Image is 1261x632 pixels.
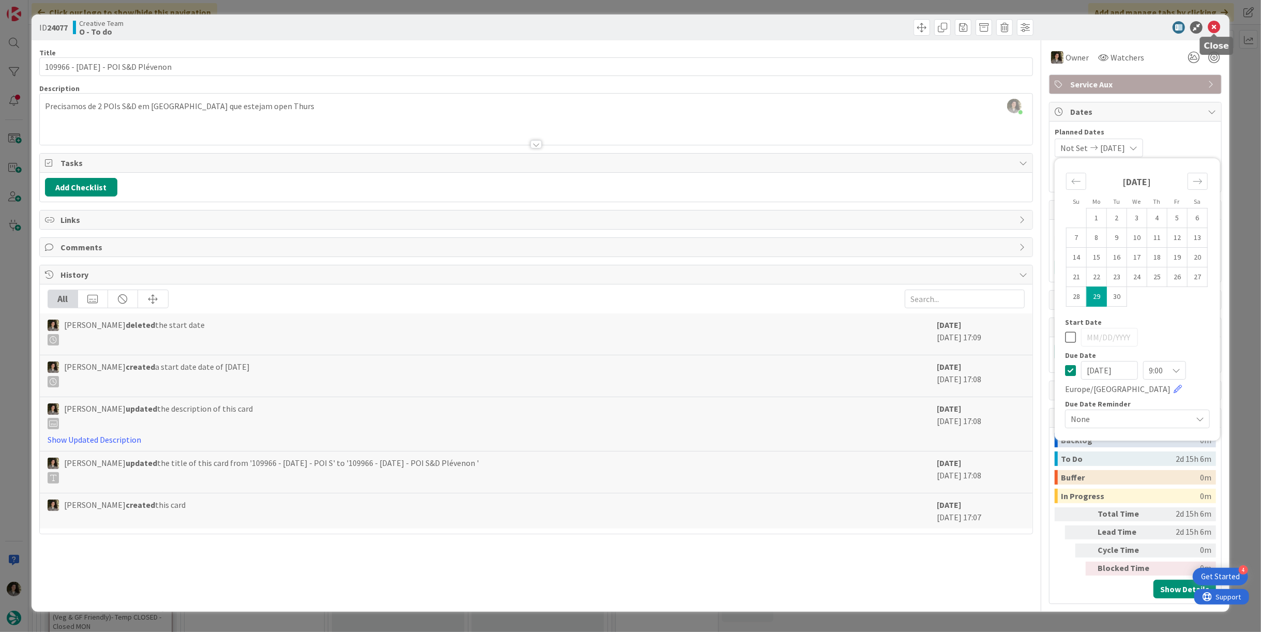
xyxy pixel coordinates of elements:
span: Tasks [60,157,1014,169]
span: ID [39,21,68,34]
span: Creative Team [79,19,124,27]
small: Sa [1194,198,1201,205]
div: To Do [1061,452,1176,466]
div: 0m [1159,544,1211,558]
b: [DATE] [937,403,961,414]
input: MM/DD/YYYY [1081,361,1138,380]
div: Lead Time [1098,525,1154,539]
td: Choose Monday, 09/08/2025 12:00 as your check-in date. It’s available. [1087,228,1107,248]
label: Title [39,48,56,57]
span: 9:00 [1149,363,1163,378]
div: Get Started [1201,571,1240,582]
strong: [DATE] [1123,176,1151,188]
span: Due Date Reminder [1065,400,1131,408]
td: Choose Friday, 09/19/2025 12:00 as your check-in date. It’s available. [1167,248,1188,267]
input: type card name here... [39,57,1033,76]
b: 24077 [47,22,68,33]
div: 0m [1200,489,1211,503]
span: Support [22,2,47,14]
span: Due Date [1065,352,1096,359]
td: Selected as end date. Monday, 09/29/2025 12:00 [1087,287,1107,307]
td: Choose Sunday, 09/07/2025 12:00 as your check-in date. It’s available. [1067,228,1087,248]
span: [PERSON_NAME] the description of this card [64,402,253,429]
div: [DATE] 17:09 [937,319,1025,350]
td: Choose Saturday, 09/27/2025 12:00 as your check-in date. It’s available. [1188,267,1208,287]
td: Choose Friday, 09/26/2025 12:00 as your check-in date. It’s available. [1167,267,1188,287]
td: Choose Wednesday, 09/17/2025 12:00 as your check-in date. It’s available. [1127,248,1147,267]
b: [DATE] [937,320,961,330]
span: Description [39,84,80,93]
input: Search... [905,290,1025,308]
span: [PERSON_NAME] the start date [64,319,205,345]
img: MS [48,403,59,415]
span: [PERSON_NAME] this card [64,499,186,511]
b: [DATE] [937,362,961,372]
span: Links [60,214,1014,226]
button: Add Checklist [45,178,117,197]
div: 2d 15h 6m [1176,452,1211,466]
span: Comments [60,241,1014,253]
b: updated [126,458,157,468]
td: Choose Monday, 09/15/2025 12:00 as your check-in date. It’s available. [1087,248,1107,267]
span: [PERSON_NAME] a start date date of [DATE] [64,360,250,387]
td: Choose Thursday, 09/25/2025 12:00 as your check-in date. It’s available. [1147,267,1167,287]
td: Choose Tuesday, 09/02/2025 12:00 as your check-in date. It’s available. [1107,208,1127,228]
div: [DATE] 17:08 [937,360,1025,392]
td: Choose Monday, 09/22/2025 12:00 as your check-in date. It’s available. [1087,267,1107,287]
td: Choose Wednesday, 09/03/2025 12:00 as your check-in date. It’s available. [1127,208,1147,228]
img: MS [48,458,59,469]
span: Not Set [1060,142,1088,154]
div: Open Get Started checklist, remaining modules: 4 [1193,568,1248,585]
b: deleted [126,320,155,330]
td: Choose Sunday, 09/28/2025 12:00 as your check-in date. It’s available. [1067,287,1087,307]
td: Choose Saturday, 09/06/2025 12:00 as your check-in date. It’s available. [1188,208,1208,228]
img: MS [48,500,59,511]
small: Mo [1092,198,1100,205]
div: Move backward to switch to the previous month. [1066,173,1086,190]
div: [DATE] 17:08 [937,402,1025,446]
b: updated [126,403,157,414]
div: Total Time [1098,507,1154,521]
h5: Close [1204,41,1229,51]
b: created [126,500,155,510]
small: Th [1153,198,1161,205]
div: Blocked Time [1098,562,1154,576]
input: MM/DD/YYYY [1081,328,1138,347]
td: Choose Tuesday, 09/16/2025 12:00 as your check-in date. It’s available. [1107,248,1127,267]
div: [DATE] 17:08 [937,457,1025,488]
td: Choose Saturday, 09/20/2025 12:00 as your check-in date. It’s available. [1188,248,1208,267]
small: Tu [1113,198,1120,205]
b: O - To do [79,27,124,36]
a: Show Updated Description [48,434,141,445]
td: Choose Wednesday, 09/24/2025 12:00 as your check-in date. It’s available. [1127,267,1147,287]
img: MS [1051,51,1064,64]
span: Start Date [1065,319,1102,326]
td: Choose Wednesday, 09/10/2025 12:00 as your check-in date. It’s available. [1127,228,1147,248]
span: Service Aux [1070,78,1203,91]
div: [DATE] 17:07 [937,499,1025,523]
div: 2d 15h 6m [1159,507,1211,521]
span: History [60,268,1014,281]
td: Choose Sunday, 09/14/2025 12:00 as your check-in date. It’s available. [1067,248,1087,267]
button: Show Details [1153,580,1216,598]
td: Choose Saturday, 09/13/2025 12:00 as your check-in date. It’s available. [1188,228,1208,248]
span: Watchers [1111,51,1144,64]
small: We [1133,198,1141,205]
td: Choose Tuesday, 09/30/2025 12:00 as your check-in date. It’s available. [1107,287,1127,307]
td: Choose Sunday, 09/21/2025 12:00 as your check-in date. It’s available. [1067,267,1087,287]
td: Choose Monday, 09/01/2025 12:00 as your check-in date. It’s available. [1087,208,1107,228]
div: 0m [1200,470,1211,485]
small: Su [1073,198,1080,205]
td: Choose Tuesday, 09/23/2025 12:00 as your check-in date. It’s available. [1107,267,1127,287]
span: None [1071,412,1187,426]
div: Move forward to switch to the next month. [1188,173,1208,190]
div: Cycle Time [1098,544,1154,558]
div: 4 [1239,565,1248,575]
td: Choose Thursday, 09/04/2025 12:00 as your check-in date. It’s available. [1147,208,1167,228]
img: MS [48,362,59,373]
img: EtGf2wWP8duipwsnFX61uisk7TBOWsWe.jpg [1007,99,1022,113]
td: Choose Tuesday, 09/09/2025 12:00 as your check-in date. It’s available. [1107,228,1127,248]
div: Calendar [1055,163,1219,319]
b: [DATE] [937,500,961,510]
span: Dates [1070,106,1203,118]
